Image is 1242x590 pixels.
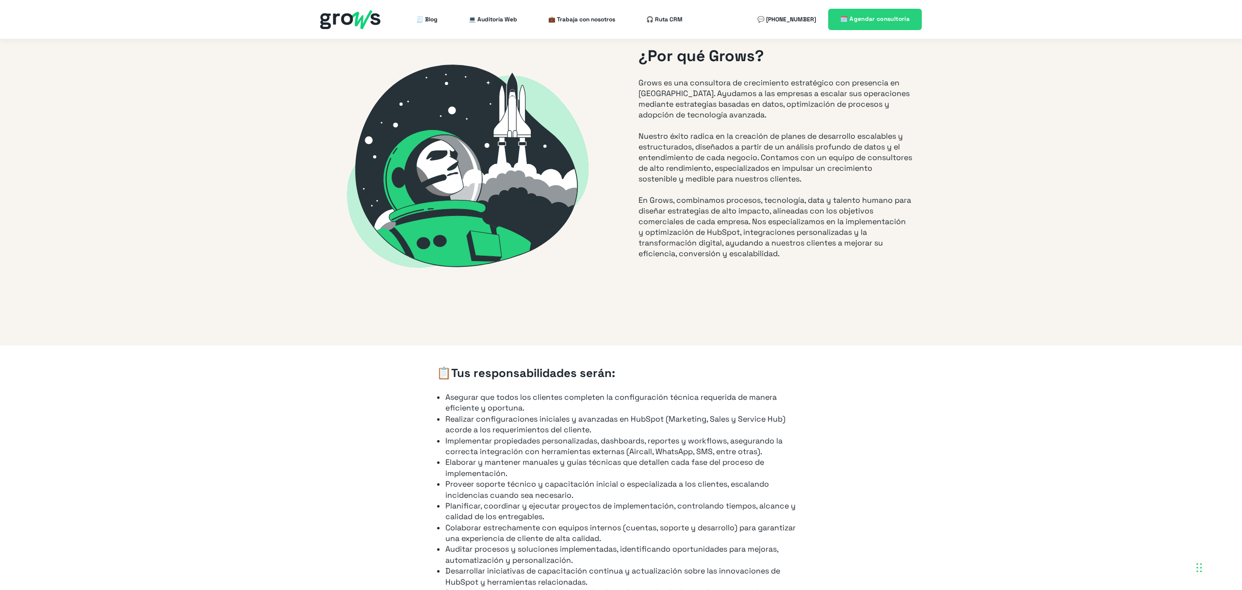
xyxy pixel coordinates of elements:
li: Colaborar estrechamente con equipos internos (cuentas, soporte y desarrollo) para garantizar una ... [445,523,805,544]
li: Implementar propiedades personalizadas, dashboards, reportes y workflows, asegurando la correcta ... [445,436,805,458]
h3: Tus responsabilidades serán: [437,365,805,381]
span: 📋 [437,365,451,380]
div: Widget de chat [1193,543,1242,590]
p: En Grows, combinamos procesos, tecnología, data y talento humano para diseñar estrategias de alto... [638,195,912,259]
iframe: Chat Widget [1193,543,1242,590]
h2: ¿Por qué Grows? [638,45,912,67]
a: 💼 Trabaja con nosotros [548,10,615,29]
span: 🗓️ Agendar consultoría [840,15,910,23]
img: grows - hubspot [320,10,380,29]
li: Planificar, coordinar y ejecutar proyectos de implementación, controlando tiempos, alcance y cali... [445,501,805,523]
li: Desarrollar iniciativas de capacitación continua y actualización sobre las innovaciones de HubSpo... [445,566,805,588]
li: Auditar procesos y soluciones implementadas, identificando oportunidades para mejoras, automatiza... [445,544,805,566]
p: Grows es una consultora de crecimiento estratégico con presencia en [GEOGRAPHIC_DATA]. Ayudamos a... [638,78,912,184]
a: 💻 Auditoría Web [469,10,517,29]
a: 🎧 Ruta CRM [646,10,683,29]
li: Realizar configuraciones iniciales y avanzadas en HubSpot (Marketing, Sales y Service Hub) acorde... [445,414,805,436]
li: Elaborar y mantener manuales y guías técnicas que detallen cada fase del proceso de implementación. [445,457,805,479]
a: 🧾 Blog [416,10,438,29]
a: 🗓️ Agendar consultoría [828,9,922,30]
li: Proveer soporte técnico y capacitación inicial o especializada a los clientes, escalando incidenc... [445,479,805,501]
div: Arrastrar [1196,553,1202,582]
a: 💬 [PHONE_NUMBER] [757,10,816,29]
li: Asegurar que todos los clientes completen la configuración técnica requerida de manera eficiente ... [445,392,805,414]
